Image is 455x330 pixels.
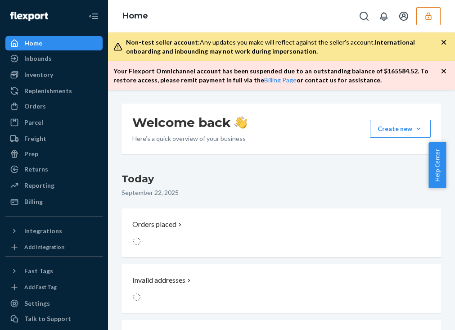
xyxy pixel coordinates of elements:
[234,116,247,129] img: hand-wave emoji
[85,7,103,25] button: Close Navigation
[5,51,103,66] a: Inbounds
[428,142,446,188] button: Help Center
[5,84,103,98] a: Replenishments
[132,134,247,143] p: Here’s a quick overview of your business
[122,11,148,21] a: Home
[24,299,50,308] div: Settings
[5,162,103,176] a: Returns
[132,114,247,131] h1: Welcome back
[24,86,72,95] div: Replenishments
[24,243,64,251] div: Add Integration
[5,115,103,130] a: Parcel
[264,76,297,84] a: Billing Page
[122,264,441,313] button: Invalid addresses
[5,178,103,193] a: Reporting
[355,7,373,25] button: Open Search Box
[24,314,71,323] div: Talk to Support
[24,149,38,158] div: Prep
[5,296,103,311] a: Settings
[115,3,155,29] ol: breadcrumbs
[24,283,57,291] div: Add Fast Tag
[24,165,48,174] div: Returns
[5,147,103,161] a: Prep
[5,224,103,238] button: Integrations
[24,181,54,190] div: Reporting
[24,54,52,63] div: Inbounds
[122,188,441,197] p: September 22, 2025
[24,118,43,127] div: Parcel
[24,134,46,143] div: Freight
[122,208,441,257] button: Orders placed
[113,67,441,85] p: Your Flexport Omnichannel account has been suspended due to an outstanding balance of $ 165584.52...
[132,275,185,285] p: Invalid addresses
[126,38,441,56] div: Any updates you make will reflect against the seller's account.
[370,120,431,138] button: Create new
[5,242,103,253] a: Add Integration
[5,264,103,278] button: Fast Tags
[5,282,103,293] a: Add Fast Tag
[24,267,53,276] div: Fast Tags
[24,102,46,111] div: Orders
[10,12,48,21] img: Flexport logo
[126,38,200,46] span: Non-test seller account:
[5,131,103,146] a: Freight
[24,39,42,48] div: Home
[5,36,103,50] a: Home
[24,197,43,206] div: Billing
[395,7,413,25] button: Open account menu
[24,70,53,79] div: Inventory
[375,7,393,25] button: Open notifications
[5,312,103,326] button: Talk to Support
[132,219,176,230] p: Orders placed
[5,68,103,82] a: Inventory
[122,172,441,186] h3: Today
[5,194,103,209] a: Billing
[24,226,62,235] div: Integrations
[5,99,103,113] a: Orders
